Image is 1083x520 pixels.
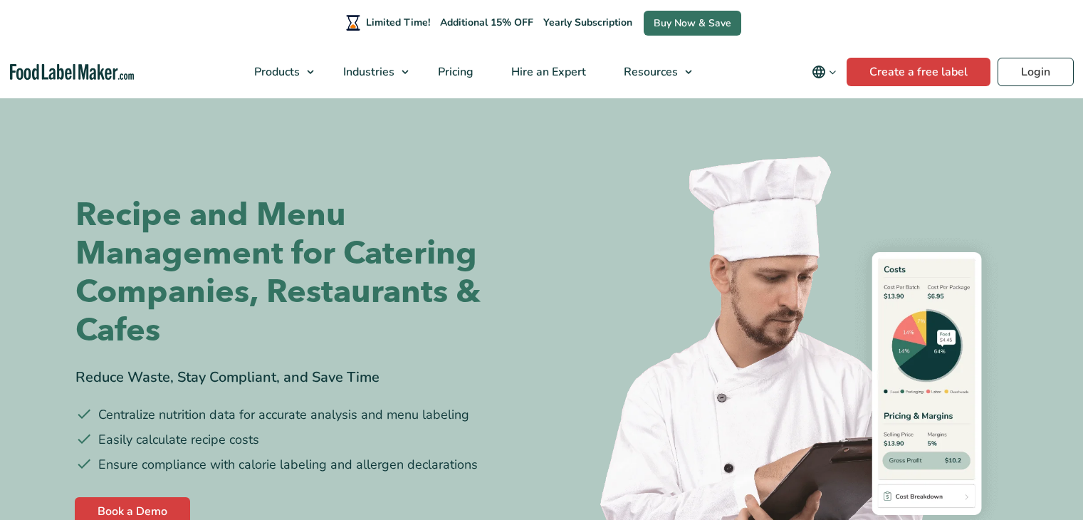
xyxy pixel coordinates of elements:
[366,16,430,29] span: Limited Time!
[847,58,990,86] a: Create a free label
[339,64,396,80] span: Industries
[419,46,489,98] a: Pricing
[436,13,537,33] span: Additional 15% OFF
[236,46,321,98] a: Products
[619,64,679,80] span: Resources
[434,64,475,80] span: Pricing
[250,64,301,80] span: Products
[75,455,531,474] li: Ensure compliance with calorie labeling and allergen declarations
[605,46,699,98] a: Resources
[802,58,847,86] button: Change language
[75,196,531,350] h1: Recipe and Menu Management for Catering Companies, Restaurants & Cafes
[10,64,134,80] a: Food Label Maker homepage
[644,11,741,36] a: Buy Now & Save
[325,46,416,98] a: Industries
[75,405,531,425] li: Centralize nutrition data for accurate analysis and menu labeling
[493,46,602,98] a: Hire an Expert
[543,16,632,29] span: Yearly Subscription
[75,367,531,388] div: Reduce Waste, Stay Compliant, and Save Time
[998,58,1074,86] a: Login
[75,430,531,449] li: Easily calculate recipe costs
[507,64,587,80] span: Hire an Expert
